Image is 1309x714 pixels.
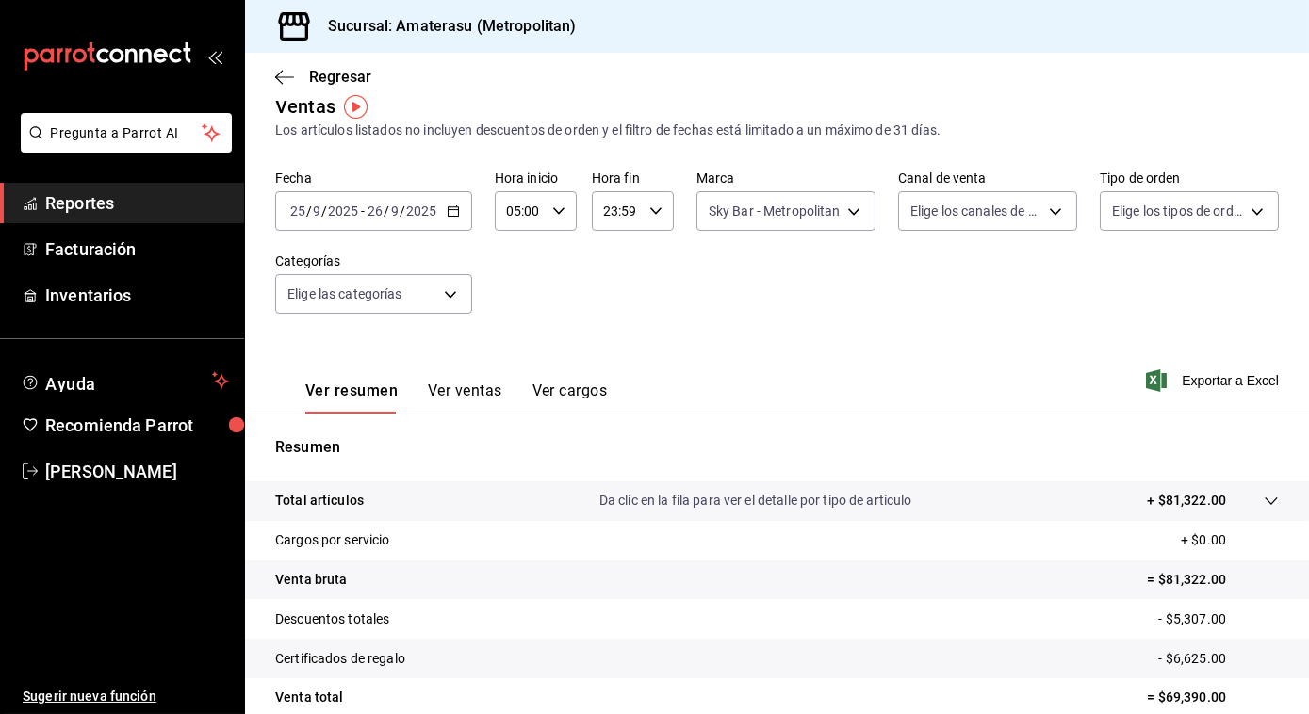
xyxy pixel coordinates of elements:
[45,236,229,262] span: Facturación
[275,649,405,669] p: Certificados de regalo
[13,137,232,156] a: Pregunta a Parrot AI
[45,283,229,308] span: Inventarios
[344,95,368,119] img: Tooltip marker
[275,255,472,268] label: Categorías
[405,203,437,219] input: ----
[275,172,472,186] label: Fecha
[1147,491,1226,511] p: + $81,322.00
[1181,530,1279,550] p: + $0.00
[1147,688,1279,707] p: = $69,390.00
[361,203,365,219] span: -
[910,202,1042,220] span: Elige los canales de venta
[275,491,364,511] p: Total artículos
[709,202,841,220] span: Sky Bar - Metropolitan
[305,381,607,414] div: navigation tabs
[400,203,405,219] span: /
[309,68,371,86] span: Regresar
[275,121,1279,140] div: Los artículos listados no incluyen descuentos de orden y el filtro de fechas está limitado a un m...
[532,381,608,414] button: Ver cargos
[428,381,502,414] button: Ver ventas
[23,687,229,706] span: Sugerir nueva función
[327,203,359,219] input: ----
[305,381,398,414] button: Ver resumen
[1147,570,1279,590] p: = $81,322.00
[45,369,205,392] span: Ayuda
[51,123,203,143] span: Pregunta a Parrot AI
[390,203,400,219] input: --
[1159,609,1279,629] p: - $5,307.00
[21,113,232,153] button: Pregunta a Parrot AI
[275,570,347,590] p: Venta bruta
[287,284,402,303] span: Elige las categorías
[1150,369,1279,392] button: Exportar a Excel
[367,203,384,219] input: --
[592,172,674,186] label: Hora fin
[1159,649,1279,669] p: - $6,625.00
[275,436,1279,459] p: Resumen
[275,530,390,550] p: Cargos por servicio
[275,688,343,707] p: Venta total
[207,49,222,64] button: open_drawer_menu
[313,15,576,38] h3: Sucursal: Amaterasu (Metropolitan)
[289,203,306,219] input: --
[495,172,577,186] label: Hora inicio
[306,203,312,219] span: /
[45,190,229,216] span: Reportes
[312,203,321,219] input: --
[45,413,229,438] span: Recomienda Parrot
[1112,202,1244,220] span: Elige los tipos de orden
[45,459,229,484] span: [PERSON_NAME]
[696,172,875,186] label: Marca
[275,92,335,121] div: Ventas
[275,68,371,86] button: Regresar
[275,609,389,629] p: Descuentos totales
[321,203,327,219] span: /
[1100,172,1279,186] label: Tipo de orden
[599,491,912,511] p: Da clic en la fila para ver el detalle por tipo de artículo
[384,203,389,219] span: /
[898,172,1077,186] label: Canal de venta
